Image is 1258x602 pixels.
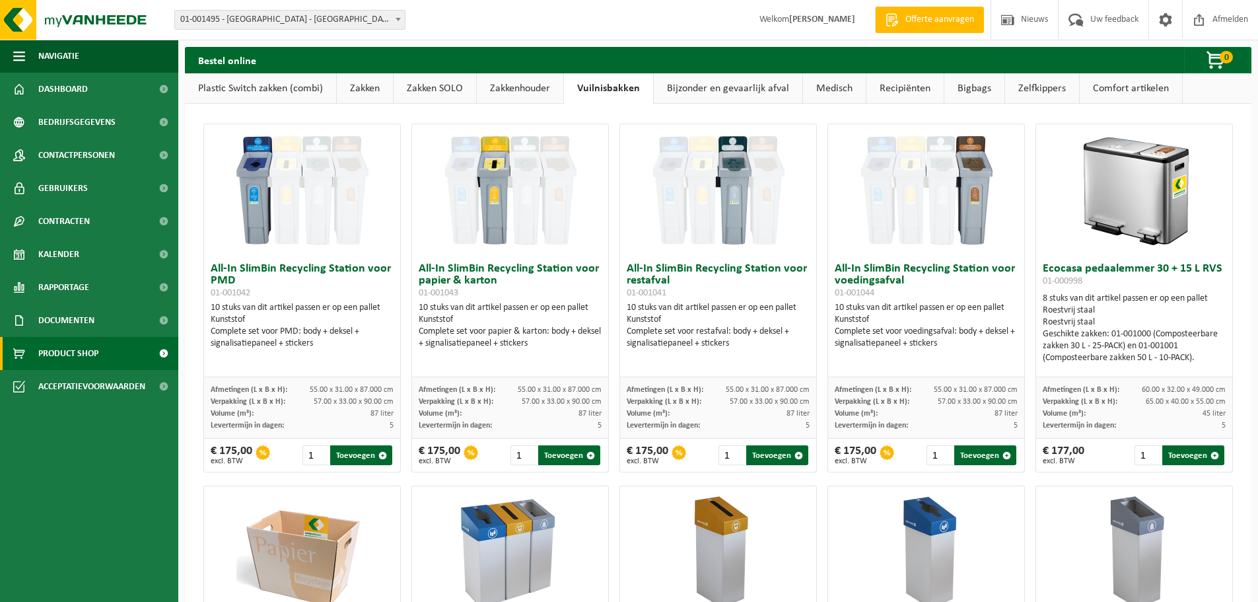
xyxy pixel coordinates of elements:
[995,410,1018,418] span: 87 liter
[786,410,810,418] span: 87 liter
[38,172,88,205] span: Gebruikers
[1043,398,1117,406] span: Verpakking (L x B x H):
[1043,305,1226,317] div: Roestvrij staal
[38,73,88,106] span: Dashboard
[578,410,602,418] span: 87 liter
[211,314,394,326] div: Kunststof
[1043,317,1226,328] div: Roestvrij staal
[627,326,810,350] div: Complete set voor restafval: body + deksel + signalisatiepaneel + stickers
[934,386,1018,394] span: 55.00 x 31.00 x 87.000 cm
[835,314,1018,326] div: Kunststof
[211,457,252,465] span: excl. BTW
[835,326,1018,350] div: Complete set voor voedingsafval: body + deksel + signalisatiepaneel + stickers
[419,422,492,430] span: Levertermijn in dagen:
[1080,73,1182,104] a: Comfort artikelen
[1043,457,1084,465] span: excl. BTW
[211,445,252,465] div: € 175,00
[522,398,602,406] span: 57.00 x 33.00 x 90.00 cm
[175,11,405,29] span: 01-001495 - UNIVERSITEIT GENT - GENT
[835,398,909,406] span: Verpakking (L x B x H):
[718,445,746,465] input: 1
[38,370,145,403] span: Acceptatievoorwaarden
[185,47,269,73] h2: Bestel online
[211,326,394,350] div: Complete set voor PMD: body + deksel + signalisatiepaneel + stickers
[627,422,700,430] span: Levertermijn in dagen:
[1043,276,1082,286] span: 01-000998
[652,124,785,256] img: 01-001041
[835,445,876,465] div: € 175,00
[627,386,703,394] span: Afmetingen (L x B x H):
[627,302,810,350] div: 10 stuks van dit artikel passen er op een pallet
[419,288,458,298] span: 01-001043
[627,398,701,406] span: Verpakking (L x B x H):
[1043,263,1226,289] h3: Ecocasa pedaalemmer 30 + 15 L RVS
[835,457,876,465] span: excl. BTW
[419,302,602,350] div: 10 stuks van dit artikel passen er op een pallet
[211,263,394,299] h3: All-In SlimBin Recycling Station voor PMD
[211,398,285,406] span: Verpakking (L x B x H):
[1043,410,1086,418] span: Volume (m³):
[835,263,1018,299] h3: All-In SlimBin Recycling Station voor voedingsafval
[337,73,393,104] a: Zakken
[835,386,911,394] span: Afmetingen (L x B x H):
[654,73,802,104] a: Bijzonder en gevaarlijk afval
[835,302,1018,350] div: 10 stuks van dit artikel passen er op een pallet
[835,422,908,430] span: Levertermijn in dagen:
[310,386,394,394] span: 55.00 x 31.00 x 87.000 cm
[477,73,563,104] a: Zakkenhouder
[302,445,330,465] input: 1
[510,445,538,465] input: 1
[330,445,392,465] button: Toevoegen
[314,398,394,406] span: 57.00 x 33.00 x 90.00 cm
[419,386,495,394] span: Afmetingen (L x B x H):
[38,106,116,139] span: Bedrijfsgegevens
[944,73,1004,104] a: Bigbags
[1203,410,1226,418] span: 45 liter
[954,445,1016,465] button: Toevoegen
[627,457,668,465] span: excl. BTW
[419,410,462,418] span: Volume (m³):
[627,263,810,299] h3: All-In SlimBin Recycling Station voor restafval
[1043,293,1226,364] div: 8 stuks van dit artikel passen er op een pallet
[419,398,493,406] span: Verpakking (L x B x H):
[866,73,944,104] a: Recipiënten
[538,445,600,465] button: Toevoegen
[803,73,866,104] a: Medisch
[835,288,874,298] span: 01-001044
[38,40,79,73] span: Navigatie
[835,410,878,418] span: Volume (m³):
[564,73,653,104] a: Vuilnisbakken
[730,398,810,406] span: 57.00 x 33.00 x 90.00 cm
[1043,386,1119,394] span: Afmetingen (L x B x H):
[38,238,79,271] span: Kalender
[1005,73,1079,104] a: Zelfkippers
[860,124,993,256] img: 01-001044
[627,314,810,326] div: Kunststof
[1146,398,1226,406] span: 65.00 x 40.00 x 55.00 cm
[419,457,460,465] span: excl. BTW
[627,445,668,465] div: € 175,00
[1068,124,1201,256] img: 01-000998
[1135,445,1162,465] input: 1
[236,124,368,256] img: 01-001042
[370,410,394,418] span: 87 liter
[419,445,460,465] div: € 175,00
[518,386,602,394] span: 55.00 x 31.00 x 87.000 cm
[1184,47,1250,73] button: 0
[390,422,394,430] span: 5
[1142,386,1226,394] span: 60.00 x 32.00 x 49.000 cm
[789,15,855,24] strong: [PERSON_NAME]
[627,410,670,418] span: Volume (m³):
[627,288,666,298] span: 01-001041
[211,410,254,418] span: Volume (m³):
[1222,422,1226,430] span: 5
[1043,422,1116,430] span: Levertermijn in dagen:
[875,7,984,33] a: Offerte aanvragen
[1014,422,1018,430] span: 5
[185,73,336,104] a: Plastic Switch zakken (combi)
[806,422,810,430] span: 5
[211,288,250,298] span: 01-001042
[211,422,284,430] span: Levertermijn in dagen:
[598,422,602,430] span: 5
[174,10,405,30] span: 01-001495 - UNIVERSITEIT GENT - GENT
